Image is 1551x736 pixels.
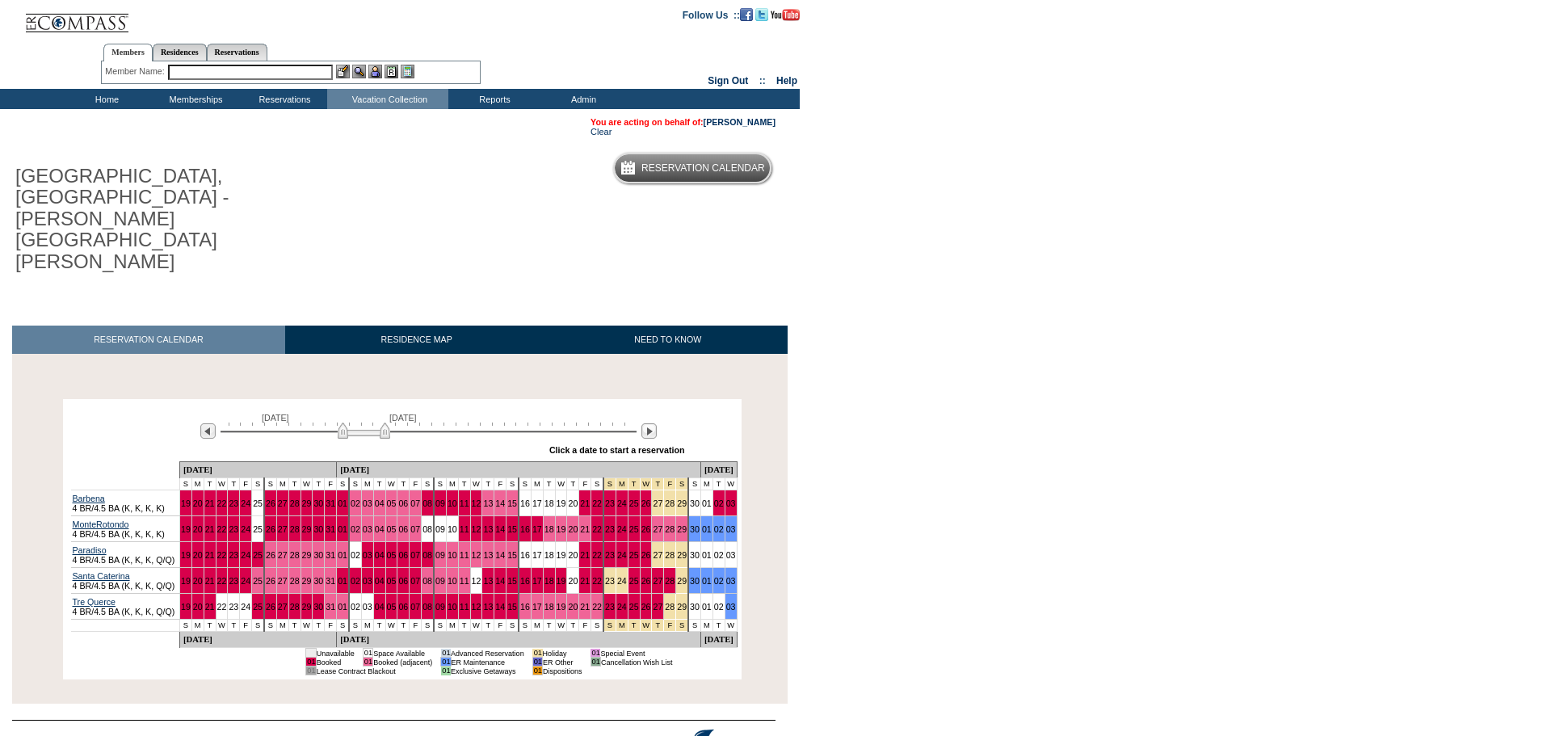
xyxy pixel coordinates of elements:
[683,8,740,21] td: Follow Us ::
[592,498,602,508] a: 22
[557,550,566,560] a: 19
[352,65,366,78] img: View
[253,602,263,612] a: 25
[653,602,662,612] a: 27
[205,576,215,586] a: 21
[641,524,651,534] a: 26
[568,576,578,586] a: 20
[665,576,675,586] a: 28
[448,498,457,508] a: 10
[592,602,602,612] a: 22
[557,602,566,612] a: 19
[338,550,347,560] a: 01
[229,550,238,560] a: 23
[726,498,736,508] a: 03
[557,524,566,534] a: 19
[410,524,420,534] a: 07
[755,9,768,19] a: Follow us on Twitter
[580,602,590,612] a: 21
[702,602,712,612] a: 01
[375,576,385,586] a: 04
[228,478,240,490] td: T
[677,576,687,586] a: 29
[338,498,347,508] a: 01
[387,524,397,534] a: 05
[326,498,335,508] a: 31
[338,602,347,612] a: 01
[398,602,408,612] a: 06
[605,602,615,612] a: 23
[385,478,397,490] td: W
[302,602,312,612] a: 29
[605,576,615,586] a: 23
[690,550,700,560] a: 30
[373,478,385,490] td: T
[472,550,481,560] a: 12
[544,498,554,508] a: 18
[326,524,335,534] a: 31
[389,413,417,423] span: [DATE]
[290,602,300,612] a: 28
[605,550,615,560] a: 23
[548,326,788,354] a: NEED TO KNOW
[387,498,397,508] a: 05
[629,524,639,534] a: 25
[149,89,238,109] td: Memberships
[278,602,288,612] a: 27
[617,498,627,508] a: 24
[387,602,397,612] a: 05
[435,550,445,560] a: 09
[276,478,288,490] td: M
[313,498,323,508] a: 30
[12,162,374,275] h1: [GEOGRAPHIC_DATA], [GEOGRAPHIC_DATA] - [PERSON_NAME][GEOGRAPHIC_DATA][PERSON_NAME]
[617,576,627,586] a: 24
[351,602,360,612] a: 02
[422,498,432,508] a: 08
[617,524,627,534] a: 24
[351,498,360,508] a: 02
[568,550,578,560] a: 20
[410,550,420,560] a: 07
[495,550,505,560] a: 14
[313,602,323,612] a: 30
[103,44,153,61] a: Members
[591,127,612,137] a: Clear
[361,478,373,490] td: M
[363,602,372,612] a: 03
[368,65,382,78] img: Impersonate
[313,478,325,490] td: T
[629,602,639,612] a: 25
[241,576,250,586] a: 24
[262,413,289,423] span: [DATE]
[544,550,554,560] a: 18
[363,550,372,560] a: 03
[252,478,264,490] td: S
[253,576,263,586] a: 25
[217,550,227,560] a: 22
[591,117,775,127] span: You are acting on behalf of:
[313,550,323,560] a: 30
[266,498,275,508] a: 26
[495,524,505,534] a: 14
[336,65,350,78] img: b_edit.gif
[229,498,238,508] a: 23
[568,524,578,534] a: 20
[458,478,470,490] td: T
[422,576,432,586] a: 08
[592,576,602,586] a: 22
[557,498,566,508] a: 19
[665,602,675,612] a: 28
[181,576,191,586] a: 19
[460,524,469,534] a: 11
[592,524,602,534] a: 22
[410,478,422,490] td: F
[375,602,385,612] a: 04
[363,498,372,508] a: 03
[580,550,590,560] a: 21
[205,550,215,560] a: 21
[302,498,312,508] a: 29
[435,524,445,534] a: 09
[422,550,432,560] a: 08
[460,602,469,612] a: 11
[677,498,687,508] a: 29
